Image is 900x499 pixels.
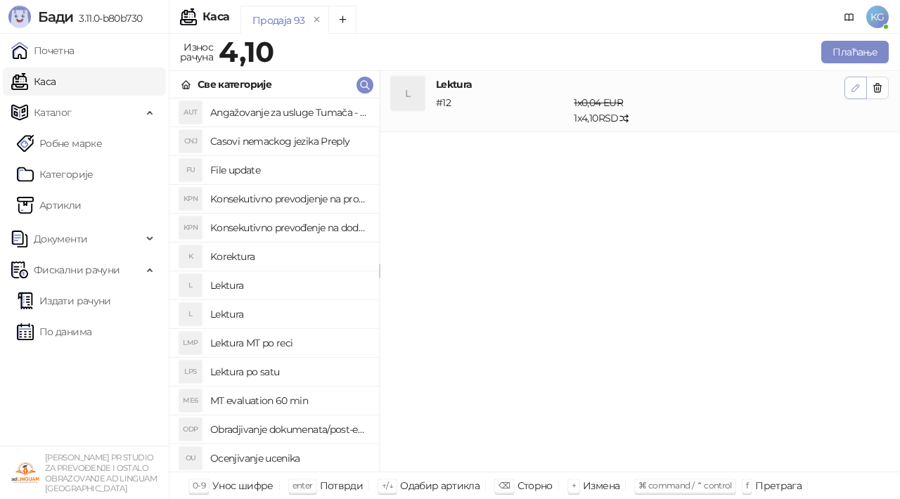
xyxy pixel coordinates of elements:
div: Претрага [755,477,802,495]
a: По данима [17,318,91,346]
div: grid [169,98,379,472]
div: CNJ [179,130,202,153]
a: ArtikliАртикли [17,191,82,219]
div: L [179,274,202,297]
h4: Lektura MT po reci [210,332,368,354]
div: Сторно [517,477,553,495]
span: Каталог [34,98,72,127]
span: ⌫ [499,480,510,491]
h4: Casovi nemackog jezika Preply [210,130,368,153]
div: Продаја 93 [252,13,305,28]
h4: Lektura [210,274,368,297]
h4: Ocenjivanje ucenika [210,447,368,469]
a: Категорије [17,160,94,188]
div: 1 x 4,10 RSD [571,95,847,126]
small: [PERSON_NAME] PR STUDIO ZA PREVOĐENJE I OSTALO OBRAZOVANJE AD LINGUAM [GEOGRAPHIC_DATA] [45,453,157,493]
span: ↑/↓ [382,480,393,491]
div: KPN [179,216,202,239]
h4: File update [210,159,368,181]
img: 64x64-companyLogo-c5ad2060-3bc4-476d-a48b-74442626a144.png [11,459,39,487]
h4: MT evaluation 60 min [210,389,368,412]
div: ME6 [179,389,202,412]
div: LMP [179,332,202,354]
span: 1 x 0,04 EUR [574,96,623,109]
div: # 12 [433,95,571,126]
span: KG [866,6,889,28]
a: Документација [838,6,861,28]
span: Фискални рачуни [34,256,120,284]
div: Каса [202,11,229,22]
h4: Lektura [210,303,368,325]
strong: 4,10 [219,34,274,69]
button: Плаћање [821,41,889,63]
img: Logo [8,6,31,28]
a: Робне марке [17,129,102,157]
span: f [746,480,748,491]
button: Add tab [328,6,356,34]
span: Бади [38,8,73,25]
div: Износ рачуна [177,38,216,66]
h4: Angažovanje za usluge Tumača - Interpretatora za nemački jezik u cilju doprinosa izvedbi lika "Ni... [210,101,368,124]
span: + [572,480,576,491]
span: Документи [34,225,87,253]
div: Све категорије [198,77,271,92]
h4: Lektura [436,77,844,92]
h4: Obradjivanje dokumenata/post-editing/prevod po satu [210,418,368,441]
span: ⌘ command / ⌃ control [638,480,732,491]
span: enter [292,480,313,491]
h4: Lektura po satu [210,361,368,383]
h4: Korektura [210,245,368,268]
button: remove [308,14,326,26]
div: Унос шифре [212,477,274,495]
div: ODP [179,418,202,441]
div: Измена [583,477,619,495]
a: Издати рачуни [17,287,111,315]
div: OU [179,447,202,469]
h4: Konsekutivno prevodjenje na promociji knjiga [210,188,368,210]
div: KPN [179,188,202,210]
span: 3.11.0-b80b730 [73,12,142,25]
div: LPS [179,361,202,383]
span: 0-9 [193,480,205,491]
div: AUT [179,101,202,124]
div: FU [179,159,202,181]
div: L [179,303,202,325]
div: K [179,245,202,268]
a: Каса [11,67,56,96]
div: L [391,77,425,110]
a: Почетна [11,37,75,65]
div: Одабир артикла [400,477,480,495]
h4: Konsekutivno prevođenje na dodeli nagrade za književnost "[PERSON_NAME]" za 2024. godinu [210,216,368,239]
div: Потврди [320,477,364,495]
